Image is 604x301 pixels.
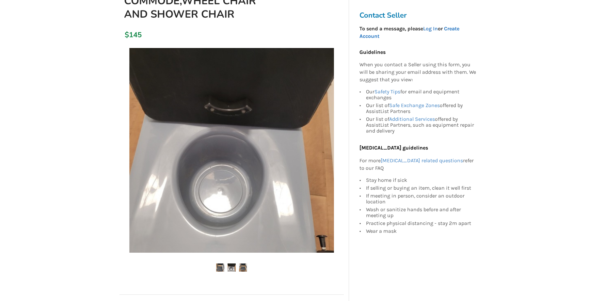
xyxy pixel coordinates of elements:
div: If meeting in person, consider an outdoor location [366,192,476,206]
div: Practice physical distancing - stay 2m apart [366,219,476,227]
b: Guidelines [359,49,386,55]
div: Wash or sanitize hands before and after meeting up [366,206,476,219]
div: Wear a mask [366,227,476,234]
p: For more refer to our FAQ [359,157,476,172]
strong: To send a message, please or [359,25,459,39]
a: Safety Tips [374,88,400,95]
a: Safe Exchange Zones [389,102,440,108]
a: Additional Services [389,116,435,122]
div: Our list of offered by AssistList Partners [366,102,476,115]
h3: Contact Seller [359,11,480,20]
img: three in one! commode,wheel chair and shower chair-commode-bathroom safety-port moody-assistlist-... [216,263,224,272]
a: [MEDICAL_DATA] related questions [381,157,463,164]
div: Our for email and equipment exchanges [366,89,476,102]
b: [MEDICAL_DATA] guidelines [359,145,428,151]
a: Log In [423,25,438,32]
div: Our list of offered by AssistList Partners, such as equipment repair and delivery [366,115,476,134]
p: When you contact a Seller using this form, you will be sharing your email address with them. We s... [359,61,476,84]
div: If selling or buying an item, clean it well first [366,184,476,192]
img: three in one! commode,wheel chair and shower chair-commode-bathroom safety-port moody-assistlist-... [228,263,236,272]
img: three in one! commode,wheel chair and shower chair-commode-bathroom safety-port moody-assistlist-... [239,263,247,272]
div: Stay home if sick [366,177,476,184]
div: $145 [125,30,128,40]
